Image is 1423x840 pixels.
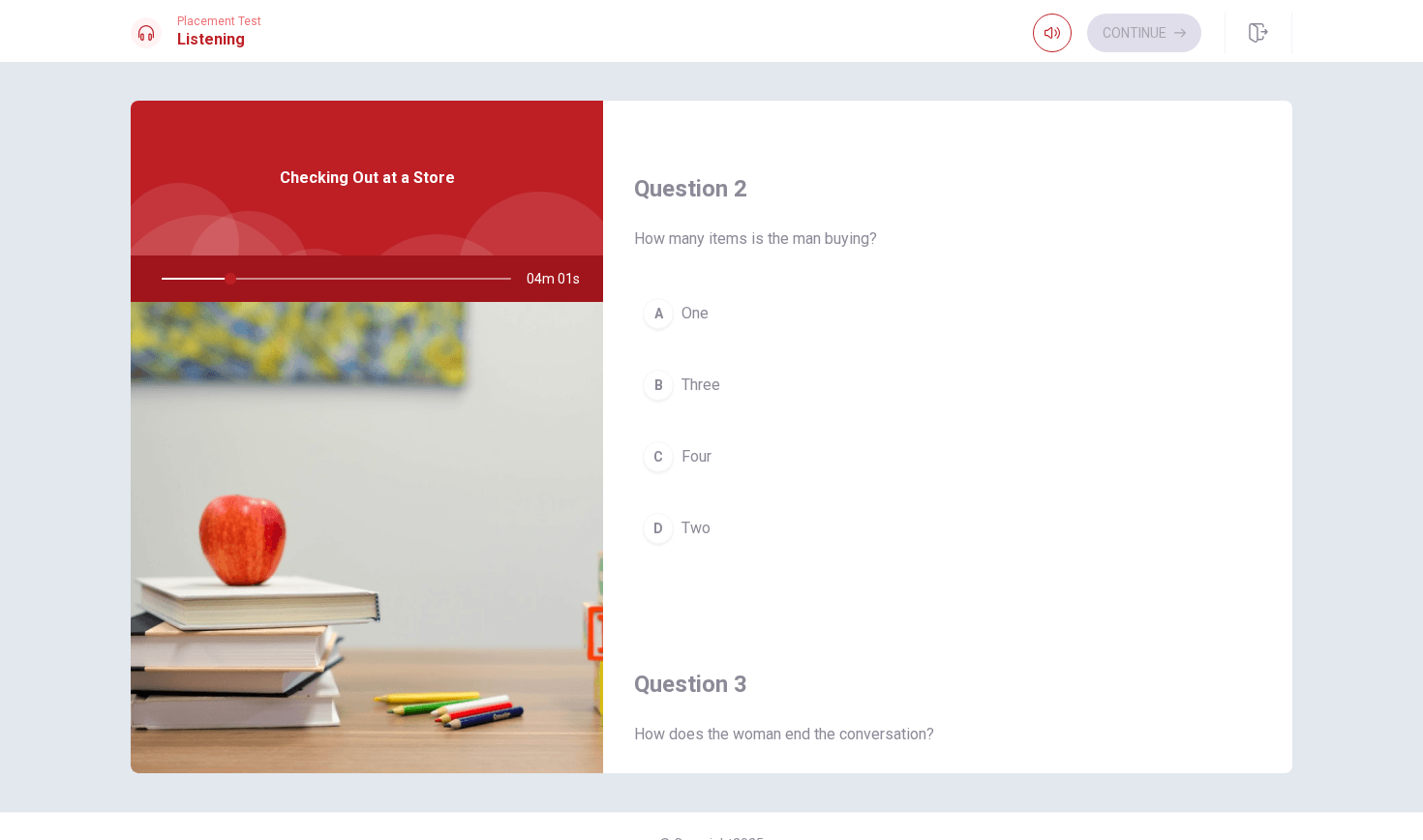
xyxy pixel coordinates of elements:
h4: Question 3 [634,669,1261,700]
div: C [643,441,674,472]
button: AOne [634,289,1261,338]
div: A [643,298,674,329]
button: BThree [634,361,1261,409]
span: Placement Test [177,15,261,28]
button: CFour [634,433,1261,481]
span: Two [681,517,711,540]
span: Checking Out at a Store [280,166,455,190]
h1: Listening [177,28,261,51]
span: How many items is the man buying? [634,227,1261,251]
h4: Question 2 [634,173,1261,204]
div: B [643,370,674,401]
button: DTwo [634,504,1261,553]
span: How does the woman end the conversation? [634,723,1261,746]
div: D [643,513,674,544]
span: Three [681,374,720,397]
span: 04m 01s [527,255,595,302]
span: Four [681,445,711,468]
img: Checking Out at a Store [131,302,603,773]
span: One [681,302,709,325]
